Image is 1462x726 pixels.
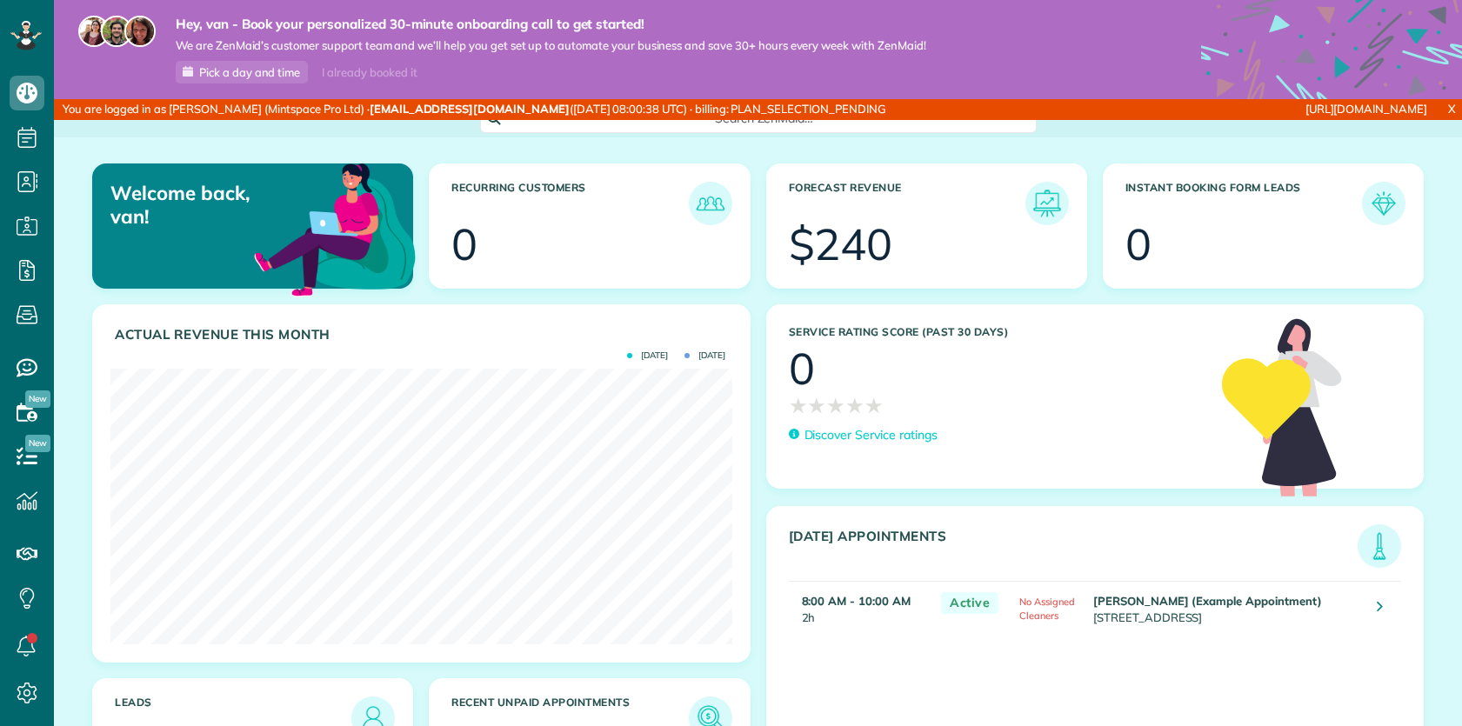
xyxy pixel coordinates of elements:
div: 0 [789,347,815,390]
img: maria-72a9807cf96188c08ef61303f053569d2e2a8a1cde33d635c8a3ac13582a053d.jpg [78,16,110,47]
a: Discover Service ratings [789,426,938,444]
span: ★ [845,390,865,421]
h3: Service Rating score (past 30 days) [789,326,1205,338]
h3: Forecast Revenue [789,182,1025,225]
strong: Hey, van - Book your personalized 30-minute onboarding call to get started! [176,16,926,33]
span: New [25,435,50,452]
div: You are logged in as [PERSON_NAME] (Mintspace Pro Ltd) · ([DATE] 08:00:38 UTC) · billing: PLAN_SE... [54,99,971,120]
p: Welcome back, van! [110,182,310,228]
span: Pick a day and time [199,65,300,79]
strong: 8:00 AM - 10:00 AM [802,594,911,608]
span: [DATE] [627,351,668,360]
div: 0 [451,223,477,266]
span: ★ [826,390,845,421]
span: ★ [807,390,826,421]
div: $240 [789,223,893,266]
img: michelle-19f622bdf1676172e81f8f8fba1fb50e276960ebfe0243fe18214015130c80e4.jpg [124,16,156,47]
span: [DATE] [684,351,725,360]
img: dashboard_welcome-42a62b7d889689a78055ac9021e634bf52bae3f8056760290aed330b23ab8690.png [250,143,419,312]
a: Pick a day and time [176,61,308,83]
span: Active [941,592,998,614]
img: icon_form_leads-04211a6a04a5b2264e4ee56bc0799ec3eb69b7e499cbb523a139df1d13a81ae0.png [1366,186,1401,221]
a: [URL][DOMAIN_NAME] [1305,102,1427,116]
span: No Assigned Cleaners [1019,596,1075,622]
h3: [DATE] Appointments [789,529,1359,568]
div: I already booked it [311,62,427,83]
strong: [PERSON_NAME] (Example Appointment) [1093,594,1322,608]
span: New [25,390,50,408]
span: ★ [865,390,884,421]
div: 0 [1125,223,1152,266]
p: Discover Service ratings [804,426,938,444]
img: icon_forecast_revenue-8c13a41c7ed35a8dcfafea3cbb826a0462acb37728057bba2d056411b612bbbe.png [1030,186,1065,221]
img: icon_recurring_customers-cf858462ba22bcd05b5a5880d41d6543d210077de5bb9ebc9590e49fd87d84ed.png [693,186,728,221]
span: We are ZenMaid’s customer support team and we’ll help you get set up to automate your business an... [176,38,926,53]
img: icon_todays_appointments-901f7ab196bb0bea1936b74009e4eb5ffbc2d2711fa7634e0d609ed5ef32b18b.png [1362,529,1397,563]
td: [STREET_ADDRESS] [1089,582,1364,636]
span: ★ [789,390,808,421]
h3: Instant Booking Form Leads [1125,182,1362,225]
a: X [1441,99,1462,119]
h3: Actual Revenue this month [115,327,732,343]
h3: Recurring Customers [451,182,688,225]
strong: [EMAIL_ADDRESS][DOMAIN_NAME] [370,102,570,116]
td: 2h [789,582,933,636]
img: jorge-587dff0eeaa6aab1f244e6dc62b8924c3b6ad411094392a53c71c6c4a576187d.jpg [101,16,132,47]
